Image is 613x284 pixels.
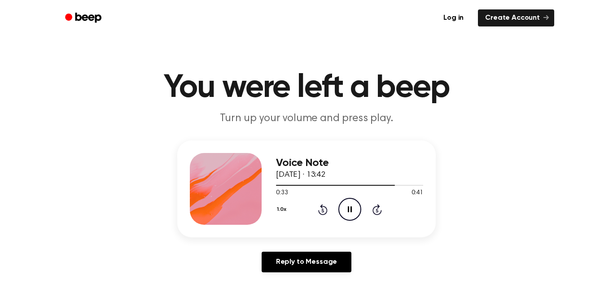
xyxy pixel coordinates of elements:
a: Log in [434,8,473,28]
span: 0:41 [412,188,423,198]
h3: Voice Note [276,157,423,169]
h1: You were left a beep [77,72,536,104]
a: Reply to Message [262,252,351,272]
p: Turn up your volume and press play. [134,111,479,126]
a: Beep [59,9,109,27]
span: [DATE] · 13:42 [276,171,325,179]
a: Create Account [478,9,554,26]
button: 1.0x [276,202,289,217]
span: 0:33 [276,188,288,198]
